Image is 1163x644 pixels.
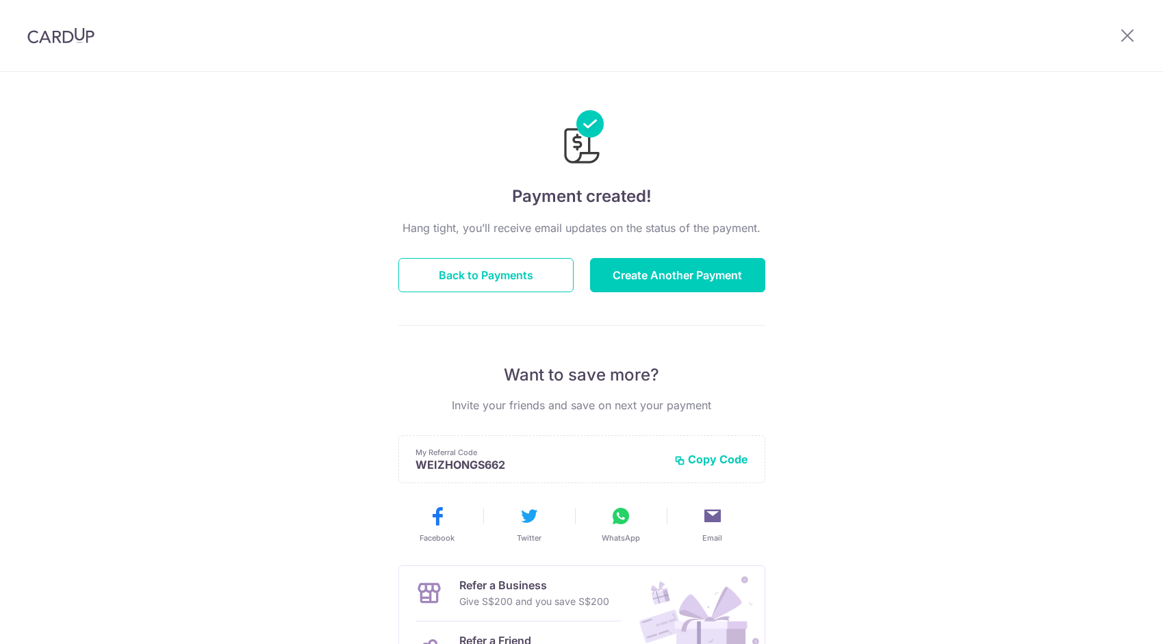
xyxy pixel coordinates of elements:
button: Facebook [397,505,478,543]
img: Payments [560,110,604,168]
p: Refer a Business [459,577,609,593]
iframe: Opens a widget where you can find more information [1075,603,1149,637]
button: Email [672,505,753,543]
p: Want to save more? [398,364,765,386]
img: CardUp [27,27,94,44]
button: Twitter [489,505,570,543]
p: Hang tight, you’ll receive email updates on the status of the payment. [398,220,765,236]
button: Copy Code [674,452,748,466]
p: WEIZHONGS662 [416,458,663,472]
span: Facebook [420,532,455,543]
button: Create Another Payment [590,258,765,292]
span: Email [702,532,722,543]
p: Give S$200 and you save S$200 [459,593,609,610]
span: WhatsApp [602,532,640,543]
span: Twitter [517,532,541,543]
button: Back to Payments [398,258,574,292]
p: Invite your friends and save on next your payment [398,397,765,413]
p: My Referral Code [416,447,663,458]
button: WhatsApp [580,505,661,543]
h4: Payment created! [398,184,765,209]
